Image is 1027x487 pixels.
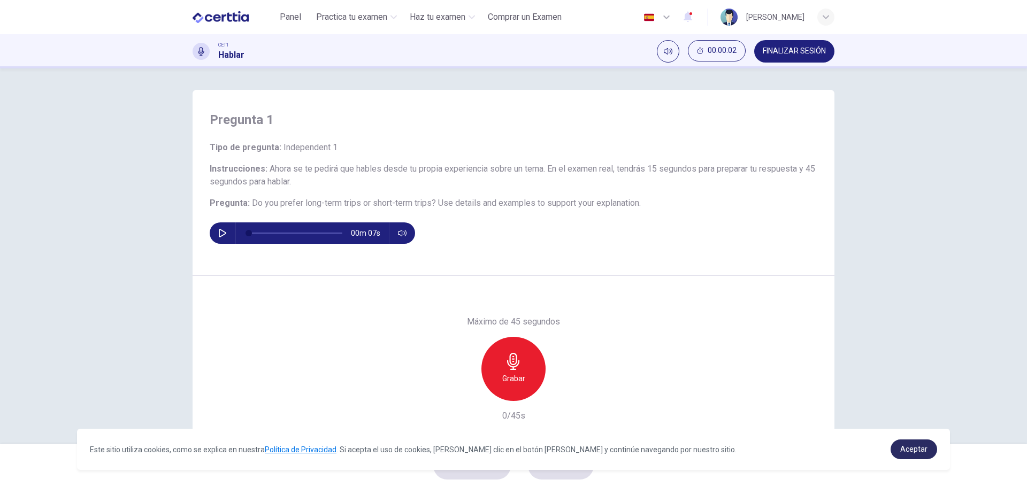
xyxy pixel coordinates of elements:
[502,409,525,422] h6: 0/45s
[281,142,338,152] span: Independent 1
[754,40,834,63] button: FINALIZAR SESIÓN
[210,141,817,154] h6: Tipo de pregunta :
[900,445,928,453] span: Aceptar
[265,445,336,454] a: Política de Privacidad
[252,198,436,208] span: Do you prefer long-term trips or short-term trips?
[280,11,301,24] span: Panel
[193,6,249,28] img: CERTTIA logo
[210,164,815,187] span: Ahora se te pedirá que hables desde tu propia experiencia sobre un tema. En el examen real, tendr...
[77,429,950,470] div: cookieconsent
[891,439,937,459] a: dismiss cookie message
[312,7,401,27] button: Practica tu examen
[467,315,560,328] h6: Máximo de 45 segundos
[642,13,656,21] img: es
[721,9,738,26] img: Profile picture
[746,11,804,24] div: [PERSON_NAME]
[316,11,387,24] span: Practica tu examen
[405,7,479,27] button: Haz tu examen
[410,11,465,24] span: Haz tu examen
[763,47,826,56] span: FINALIZAR SESIÓN
[688,40,746,61] button: 00:00:02
[688,40,746,63] div: Ocultar
[351,222,389,244] span: 00m 07s
[210,197,817,210] h6: Pregunta :
[210,163,817,188] h6: Instrucciones :
[481,337,546,401] button: Grabar
[502,372,525,385] h6: Grabar
[488,11,562,24] span: Comprar un Examen
[210,111,817,128] h4: Pregunta 1
[273,7,308,27] button: Panel
[218,49,244,61] h1: Hablar
[193,6,273,28] a: CERTTIA logo
[484,7,566,27] button: Comprar un Examen
[708,47,737,55] span: 00:00:02
[438,198,641,208] span: Use details and examples to support your explanation.
[218,41,229,49] span: CET1
[657,40,679,63] div: Silenciar
[90,445,737,454] span: Este sitio utiliza cookies, como se explica en nuestra . Si acepta el uso de cookies, [PERSON_NAM...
